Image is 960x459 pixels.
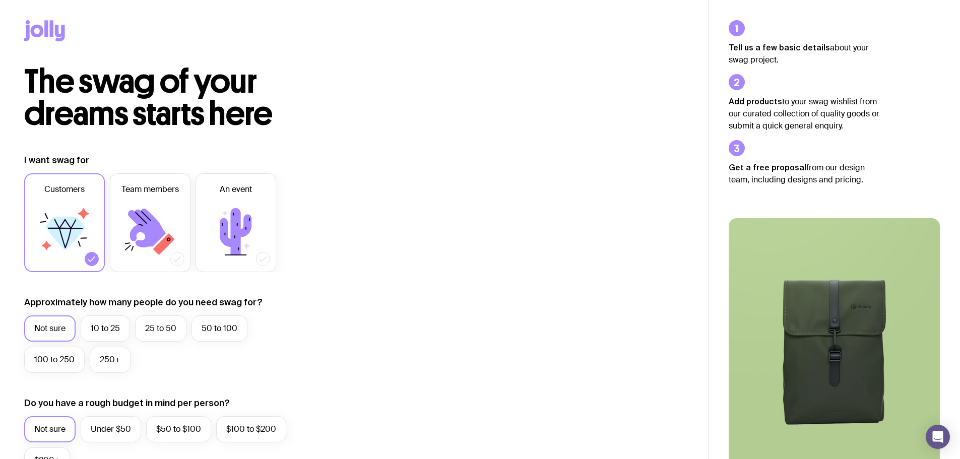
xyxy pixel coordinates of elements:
[24,315,76,342] label: Not sure
[24,61,273,134] span: The swag of your dreams starts here
[24,296,263,308] label: Approximately how many people do you need swag for?
[216,416,286,442] label: $100 to $200
[729,97,782,106] strong: Add products
[220,183,252,195] span: An event
[146,416,211,442] label: $50 to $100
[81,315,130,342] label: 10 to 25
[90,347,131,373] label: 250+
[729,43,830,52] strong: Tell us a few basic details
[729,163,806,172] strong: Get a free proposal
[81,416,141,442] label: Under $50
[24,154,89,166] label: I want swag for
[44,183,85,195] span: Customers
[24,397,230,409] label: Do you have a rough budget in mind per person?
[191,315,247,342] label: 50 to 100
[24,416,76,442] label: Not sure
[121,183,179,195] span: Team members
[24,347,85,373] label: 100 to 250
[729,161,880,186] p: from our design team, including designs and pricing.
[729,41,880,66] p: about your swag project.
[135,315,186,342] label: 25 to 50
[729,95,880,132] p: to your swag wishlist from our curated collection of quality goods or submit a quick general enqu...
[926,425,950,449] div: Open Intercom Messenger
